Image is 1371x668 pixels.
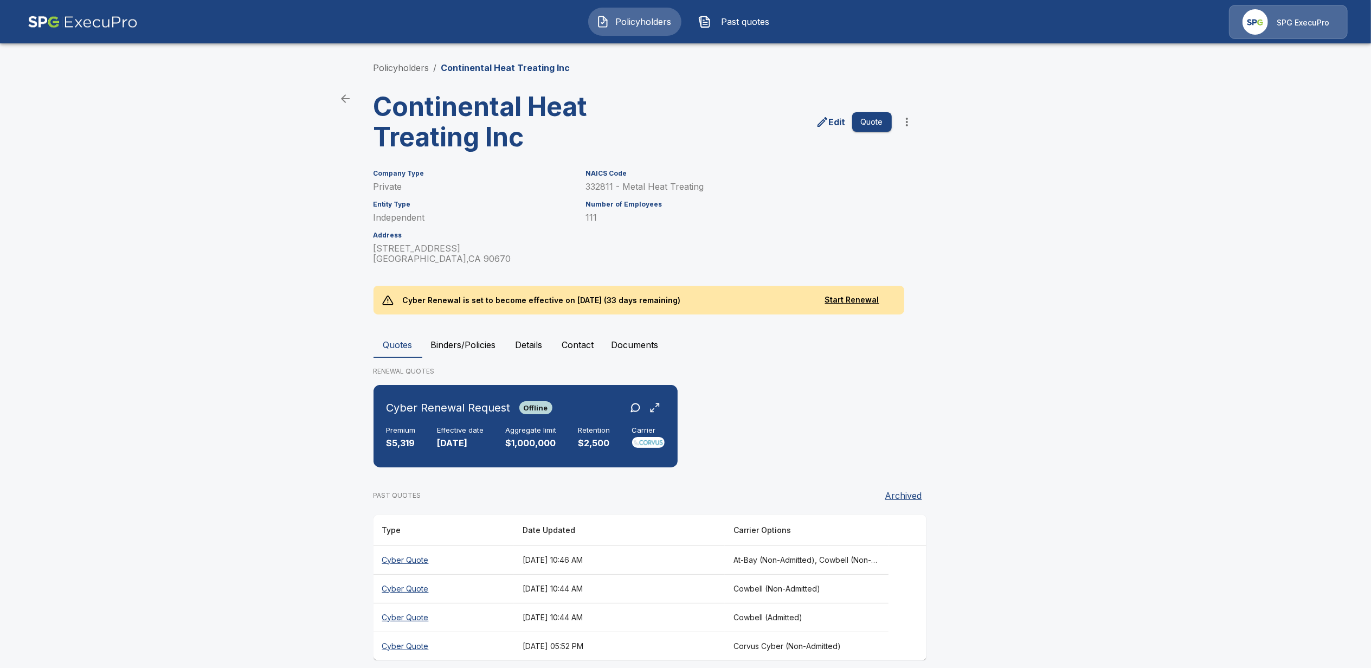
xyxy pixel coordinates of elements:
button: Details [505,332,553,358]
button: Archived [881,485,926,506]
th: Cowbell (Non-Admitted) [725,574,889,603]
th: Date Updated [514,515,725,546]
p: $5,319 [387,437,416,449]
th: [DATE] 10:46 AM [514,545,725,574]
p: [DATE] [437,437,484,449]
span: Past quotes [716,15,775,28]
a: Agency IconSPG ExecuPro [1229,5,1348,39]
button: Past quotes IconPast quotes [690,8,783,36]
h6: Company Type [374,170,573,177]
p: 111 [586,213,892,223]
div: policyholder tabs [374,332,998,358]
th: Cowbell (Admitted) [725,603,889,632]
h3: Continental Heat Treating Inc [374,92,641,152]
h6: Carrier [632,426,665,435]
button: Documents [603,332,667,358]
th: Cyber Quote [374,545,514,574]
p: Continental Heat Treating Inc [441,61,570,74]
button: Quote [852,112,892,132]
table: responsive table [374,515,926,660]
p: 332811 - Metal Heat Treating [586,182,892,192]
h6: Effective date [437,426,484,435]
th: [DATE] 10:44 AM [514,574,725,603]
p: PAST QUOTES [374,491,421,500]
p: Private [374,182,573,192]
h6: Cyber Renewal Request [387,399,511,416]
a: edit [814,113,848,131]
p: Edit [829,115,846,129]
span: Policyholders [614,15,673,28]
button: Start Renewal [809,290,896,310]
th: Carrier Options [725,515,889,546]
p: RENEWAL QUOTES [374,367,998,376]
nav: breadcrumb [374,61,570,74]
p: $1,000,000 [506,437,557,449]
h6: Address [374,232,573,239]
h6: Aggregate limit [506,426,557,435]
h6: NAICS Code [586,170,892,177]
th: Cyber Quote [374,574,514,603]
img: Policyholders Icon [596,15,609,28]
th: [DATE] 10:44 AM [514,603,725,632]
th: Cyber Quote [374,632,514,660]
h6: Number of Employees [586,201,892,208]
button: more [896,111,918,133]
img: Carrier [632,437,665,448]
a: Policyholders [374,62,429,73]
img: AA Logo [28,5,138,39]
p: Cyber Renewal is set to become effective on [DATE] (33 days remaining) [394,286,690,314]
h6: Retention [578,426,610,435]
span: Offline [519,403,552,412]
button: Policyholders IconPolicyholders [588,8,681,36]
th: [DATE] 05:52 PM [514,632,725,660]
a: back [334,88,356,110]
th: At-Bay (Non-Admitted), Cowbell (Non-Admitted), Cowbell (Admitted), Tokio Marine TMHCC (Non-Admitt... [725,545,889,574]
li: / [434,61,437,74]
th: Corvus Cyber (Non-Admitted) [725,632,889,660]
h6: Premium [387,426,416,435]
th: Cyber Quote [374,603,514,632]
p: Independent [374,213,573,223]
p: $2,500 [578,437,610,449]
h6: Entity Type [374,201,573,208]
button: Binders/Policies [422,332,505,358]
img: Past quotes Icon [698,15,711,28]
button: Contact [553,332,603,358]
img: Agency Icon [1243,9,1268,35]
p: [STREET_ADDRESS] [GEOGRAPHIC_DATA] , CA 90670 [374,243,573,264]
p: SPG ExecuPro [1277,17,1329,28]
th: Type [374,515,514,546]
button: Quotes [374,332,422,358]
